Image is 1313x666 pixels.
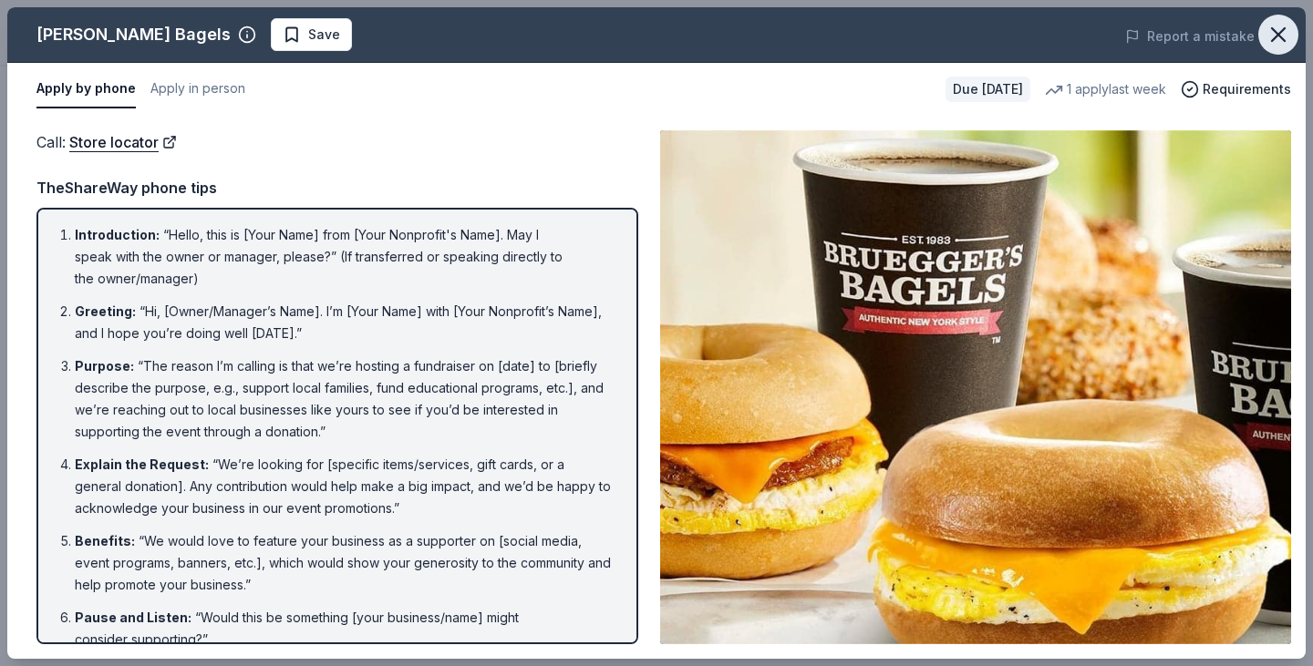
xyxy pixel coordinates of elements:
button: Apply by phone [36,70,136,108]
span: Benefits : [75,533,135,548]
li: “Hello, this is [Your Name] from [Your Nonprofit's Name]. May I speak with the owner or manager, ... [75,224,611,290]
div: TheShareWay phone tips [36,176,638,200]
span: Save [308,24,340,46]
button: Apply in person [150,70,245,108]
span: Requirements [1203,78,1291,100]
div: Due [DATE] [946,77,1030,102]
button: Requirements [1181,78,1291,100]
button: Save [271,18,352,51]
a: Store locator [69,130,177,154]
span: Introduction : [75,227,160,242]
li: “We’re looking for [specific items/services, gift cards, or a general donation]. Any contribution... [75,454,611,519]
span: Pause and Listen : [75,610,191,625]
img: Image for Bruegger's Bagels [660,130,1291,644]
span: Purpose : [75,358,134,374]
li: “We would love to feature your business as a supporter on [social media, event programs, banners,... [75,530,611,596]
span: Greeting : [75,303,136,319]
div: Call : [36,130,638,154]
span: Explain the Request : [75,456,209,472]
div: [PERSON_NAME] Bagels [36,20,231,49]
li: “Hi, [Owner/Manager’s Name]. I’m [Your Name] with [Your Nonprofit’s Name], and I hope you’re doin... [75,301,611,344]
li: “Would this be something [your business/name] might consider supporting?” [75,607,611,651]
button: Report a mistake [1125,26,1255,47]
li: “The reason I’m calling is that we’re hosting a fundraiser on [date] to [briefly describe the pur... [75,355,611,443]
div: 1 apply last week [1045,78,1166,100]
